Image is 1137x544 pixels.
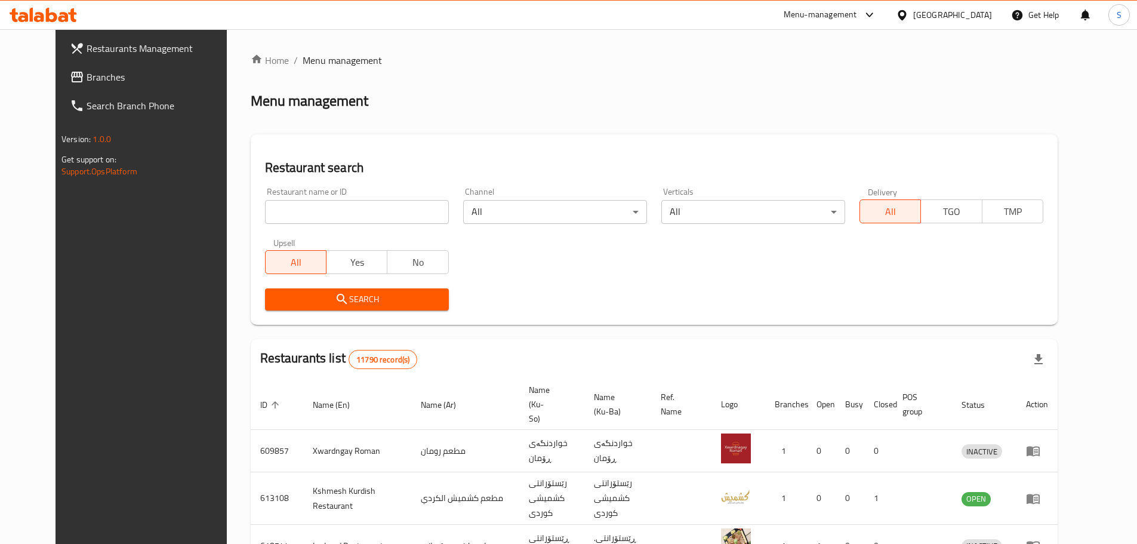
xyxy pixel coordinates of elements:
a: Restaurants Management [60,34,245,63]
div: Menu-management [784,8,857,22]
span: All [270,254,322,271]
span: No [392,254,443,271]
div: [GEOGRAPHIC_DATA] [913,8,992,21]
div: Total records count [349,350,417,369]
span: TGO [926,203,977,220]
span: TMP [987,203,1039,220]
td: 1 [765,472,807,525]
th: Logo [711,379,765,430]
div: Export file [1024,345,1053,374]
a: Branches [60,63,245,91]
td: 609857 [251,430,303,472]
td: مطعم رومان [411,430,519,472]
span: 11790 record(s) [349,354,417,365]
td: 0 [836,430,864,472]
td: خواردنگەی ڕۆمان [584,430,651,472]
label: Upsell [273,238,295,247]
span: Name (Ar) [421,398,472,412]
td: 613108 [251,472,303,525]
a: Home [251,53,289,67]
span: Get support on: [61,152,116,167]
button: Yes [326,250,387,274]
nav: breadcrumb [251,53,1058,67]
button: Search [265,288,449,311]
span: 1.0.0 [93,131,111,147]
th: Action [1016,379,1058,430]
img: Xwardngay Roman [721,434,751,463]
h2: Restaurant search [265,159,1043,177]
button: No [387,250,448,274]
th: Open [807,379,836,430]
td: 0 [807,430,836,472]
td: Xwardngay Roman [303,430,411,472]
span: Ref. Name [661,390,697,419]
th: Busy [836,379,864,430]
span: OPEN [962,492,991,506]
td: Kshmesh Kurdish Restaurant [303,472,411,525]
td: 1 [864,472,893,525]
div: All [463,200,647,224]
span: Restaurants Management [87,41,236,56]
button: TMP [982,199,1043,223]
button: All [859,199,921,223]
td: رێستۆرانتی کشمیشى كوردى [584,472,651,525]
button: All [265,250,326,274]
img: Kshmesh Kurdish Restaurant [721,481,751,511]
td: مطعم كشميش الكردي [411,472,519,525]
span: Search Branch Phone [87,99,236,113]
div: Menu [1026,444,1048,458]
label: Delivery [868,188,898,196]
a: Search Branch Phone [60,91,245,120]
div: All [661,200,845,224]
td: 0 [807,472,836,525]
span: Status [962,398,1000,412]
a: Support.OpsPlatform [61,164,137,179]
button: TGO [920,199,982,223]
th: Closed [864,379,893,430]
div: INACTIVE [962,444,1002,459]
span: Menu management [303,53,382,67]
td: 0 [864,430,893,472]
td: 0 [836,472,864,525]
td: خواردنگەی ڕۆمان [519,430,584,472]
span: Search [275,292,439,307]
li: / [294,53,298,67]
span: INACTIVE [962,445,1002,459]
span: ID [260,398,283,412]
span: S [1117,8,1121,21]
span: All [865,203,916,220]
div: Menu [1026,491,1048,506]
span: Version: [61,131,91,147]
span: Branches [87,70,236,84]
td: رێستۆرانتی کشمیشى كوردى [519,472,584,525]
span: Yes [331,254,383,271]
span: Name (Ku-So) [529,383,570,426]
input: Search for restaurant name or ID.. [265,200,449,224]
h2: Restaurants list [260,349,418,369]
h2: Menu management [251,91,368,110]
span: Name (Ku-Ba) [594,390,637,419]
span: Name (En) [313,398,365,412]
td: 1 [765,430,807,472]
span: POS group [902,390,938,419]
th: Branches [765,379,807,430]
